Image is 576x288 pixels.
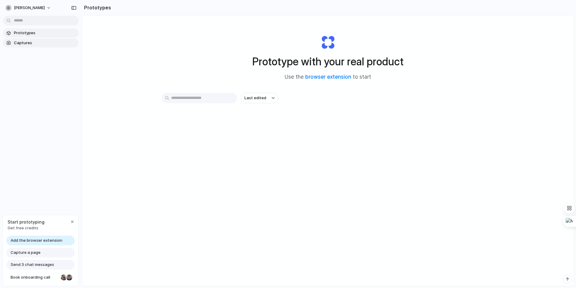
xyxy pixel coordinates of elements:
span: Get free credits [8,225,44,231]
span: Book onboarding call [11,274,58,280]
span: Use the to start [285,73,371,81]
div: Christian Iacullo [66,274,73,281]
span: Capture a page [11,250,41,256]
div: Nicole Kubica [60,274,67,281]
span: Add the browser extension [11,237,62,244]
a: Prototypes [3,28,79,38]
h1: Prototype with your real product [252,54,404,70]
span: Send 3 chat messages [11,262,54,268]
button: [PERSON_NAME] [3,3,54,13]
button: Last edited [241,93,278,103]
span: Last edited [244,95,266,101]
span: Captures [14,40,76,46]
a: Book onboarding call [6,273,75,282]
span: Prototypes [14,30,76,36]
span: [PERSON_NAME] [14,5,45,11]
span: Start prototyping [8,219,44,225]
a: browser extension [305,74,351,80]
a: Captures [3,38,79,47]
h2: Prototypes [82,4,111,11]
